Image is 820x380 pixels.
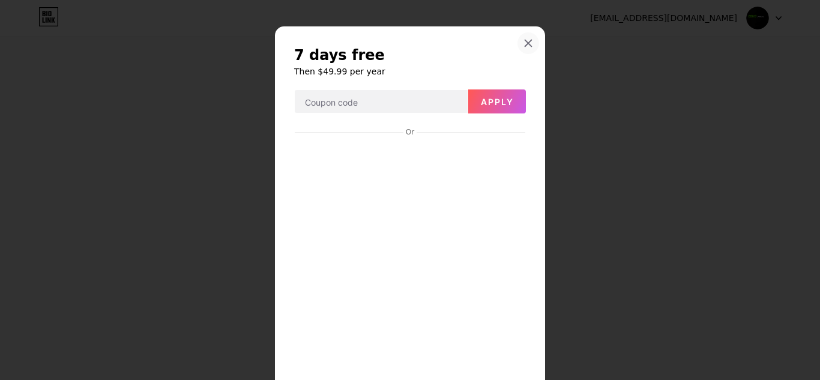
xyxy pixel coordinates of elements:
[481,97,514,107] span: Apply
[294,65,526,77] h6: Then $49.99 per year
[295,90,468,114] input: Coupon code
[403,127,417,137] div: Or
[468,89,526,113] button: Apply
[294,46,385,65] span: 7 days free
